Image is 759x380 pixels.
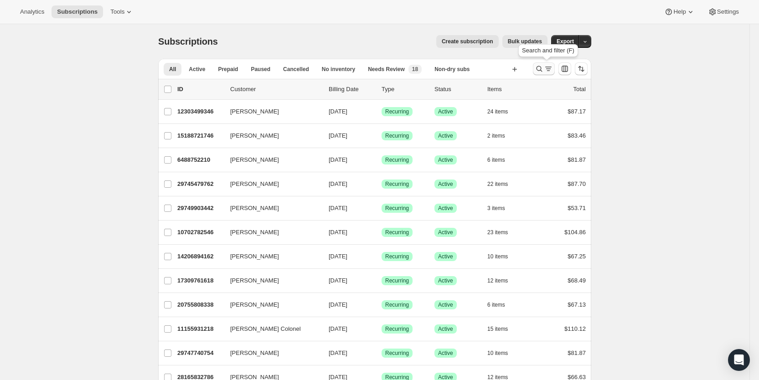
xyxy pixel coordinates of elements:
[169,66,176,73] span: All
[487,349,508,357] span: 10 items
[177,85,223,94] p: ID
[225,104,316,119] button: [PERSON_NAME]
[487,298,515,311] button: 6 items
[385,156,409,164] span: Recurring
[225,225,316,240] button: [PERSON_NAME]
[385,180,409,188] span: Recurring
[177,347,586,359] div: 29747740754[PERSON_NAME][DATE]SuccessRecurringSuccessActive10 items$81.87
[568,132,586,139] span: $83.46
[177,105,586,118] div: 12303499346[PERSON_NAME][DATE]SuccessRecurringSuccessActive24 items$87.17
[438,301,453,308] span: Active
[177,107,223,116] p: 12303499346
[659,5,700,18] button: Help
[15,5,50,18] button: Analytics
[177,129,586,142] div: 15188721746[PERSON_NAME][DATE]SuccessRecurringSuccessActive2 items$83.46
[385,108,409,115] span: Recurring
[230,324,301,334] span: [PERSON_NAME] Colonel
[177,250,586,263] div: 14206894162[PERSON_NAME][DATE]SuccessRecurringSuccessActive10 items$67.25
[557,38,574,45] span: Export
[329,180,347,187] span: [DATE]
[568,108,586,115] span: $87.17
[329,301,347,308] span: [DATE]
[533,62,555,75] button: Search and filter results
[568,277,586,284] span: $68.49
[728,349,750,371] div: Open Intercom Messenger
[568,349,586,356] span: $81.87
[57,8,98,15] span: Subscriptions
[385,132,409,139] span: Recurring
[177,323,586,335] div: 11155931218[PERSON_NAME] Colonel[DATE]SuccessRecurringSuccessActive15 items$110.12
[487,277,508,284] span: 12 items
[487,250,518,263] button: 10 items
[177,274,586,287] div: 17309761618[PERSON_NAME][DATE]SuccessRecurringSuccessActive12 items$68.49
[438,349,453,357] span: Active
[487,85,533,94] div: Items
[225,177,316,191] button: [PERSON_NAME]
[438,132,453,139] span: Active
[385,277,409,284] span: Recurring
[177,155,223,164] p: 6488752210
[438,253,453,260] span: Active
[438,205,453,212] span: Active
[177,276,223,285] p: 17309761618
[329,229,347,236] span: [DATE]
[385,325,409,333] span: Recurring
[283,66,309,73] span: Cancelled
[225,322,316,336] button: [PERSON_NAME] Colonel
[438,108,453,115] span: Active
[438,180,453,188] span: Active
[438,277,453,284] span: Active
[329,325,347,332] span: [DATE]
[385,205,409,212] span: Recurring
[558,62,571,75] button: Customize table column order and visibility
[177,226,586,239] div: 10702782546[PERSON_NAME][DATE]SuccessRecurringSuccessActive23 items$104.86
[564,229,586,236] span: $104.86
[177,154,586,166] div: 6488752210[PERSON_NAME][DATE]SuccessRecurringSuccessActive6 items$81.87
[158,36,218,46] span: Subscriptions
[568,205,586,211] span: $53.71
[189,66,205,73] span: Active
[230,85,321,94] p: Customer
[487,154,515,166] button: 6 items
[487,301,505,308] span: 6 items
[177,228,223,237] p: 10702782546
[507,63,522,76] button: Create new view
[434,66,470,73] span: Non-dry subs
[385,229,409,236] span: Recurring
[218,66,238,73] span: Prepaid
[329,277,347,284] span: [DATE]
[487,178,518,190] button: 22 items
[434,85,480,94] p: Status
[225,298,316,312] button: [PERSON_NAME]
[329,108,347,115] span: [DATE]
[230,131,279,140] span: [PERSON_NAME]
[230,252,279,261] span: [PERSON_NAME]
[551,35,579,48] button: Export
[487,129,515,142] button: 2 items
[568,180,586,187] span: $87.70
[575,62,588,75] button: Sort the results
[438,229,453,236] span: Active
[230,349,279,358] span: [PERSON_NAME]
[322,66,355,73] span: No inventory
[329,156,347,163] span: [DATE]
[225,346,316,360] button: [PERSON_NAME]
[487,180,508,188] span: 22 items
[230,107,279,116] span: [PERSON_NAME]
[177,85,586,94] div: IDCustomerBilling DateTypeStatusItemsTotal
[225,249,316,264] button: [PERSON_NAME]
[487,274,518,287] button: 12 items
[177,349,223,358] p: 29747740754
[442,38,493,45] span: Create subscription
[110,8,124,15] span: Tools
[673,8,686,15] span: Help
[412,66,418,73] span: 18
[487,253,508,260] span: 10 items
[20,8,44,15] span: Analytics
[230,228,279,237] span: [PERSON_NAME]
[717,8,739,15] span: Settings
[329,349,347,356] span: [DATE]
[568,253,586,260] span: $67.25
[329,253,347,260] span: [DATE]
[487,325,508,333] span: 15 items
